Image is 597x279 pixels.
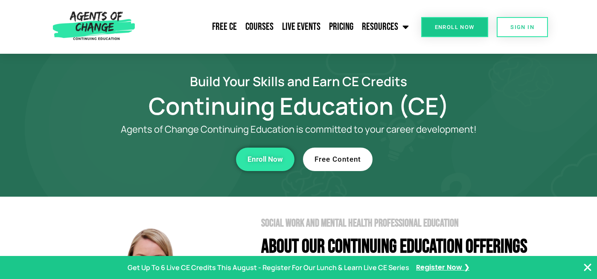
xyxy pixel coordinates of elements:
[248,156,283,163] span: Enroll Now
[236,148,294,171] a: Enroll Now
[315,156,361,163] span: Free Content
[208,16,241,38] a: Free CE
[497,17,548,37] a: SIGN IN
[358,16,413,38] a: Resources
[55,75,542,87] h2: Build Your Skills and Earn CE Credits
[325,16,358,38] a: Pricing
[278,16,325,38] a: Live Events
[261,237,542,256] h4: About Our Continuing Education Offerings
[435,24,475,30] span: Enroll Now
[90,124,508,135] p: Agents of Change Continuing Education is committed to your career development!
[416,262,469,274] a: Register Now ❯
[261,218,542,229] h2: Social Work and Mental Health Professional Education
[510,24,534,30] span: SIGN IN
[582,262,593,273] button: Close Banner
[55,96,542,116] h1: Continuing Education (CE)
[303,148,373,171] a: Free Content
[241,16,278,38] a: Courses
[128,262,409,274] p: Get Up To 6 Live CE Credits This August - Register For Our Lunch & Learn Live CE Series
[421,17,488,37] a: Enroll Now
[139,16,413,38] nav: Menu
